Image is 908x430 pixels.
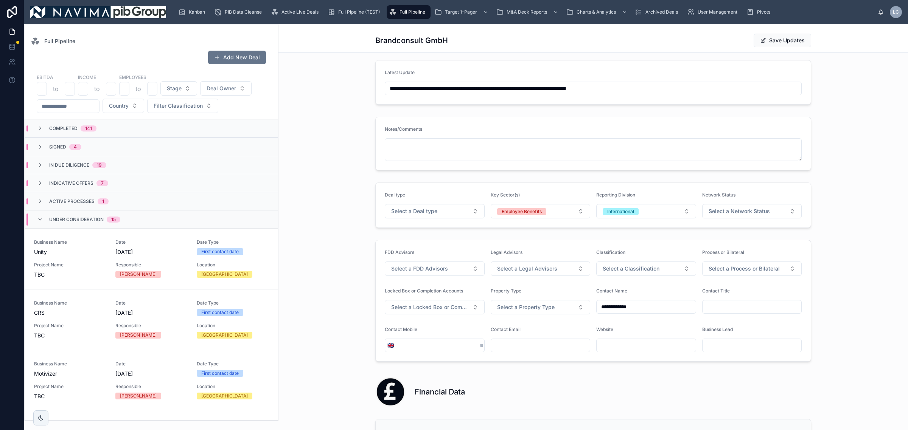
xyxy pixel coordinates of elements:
span: Kanban [189,9,205,15]
button: Select Button [491,261,591,276]
button: Select Button [702,204,802,218]
span: LC [893,9,899,15]
span: Date [115,361,188,367]
span: Select a FDD Advisors [391,265,448,272]
div: 15 [111,217,116,223]
span: Date Type [197,300,269,306]
span: Contact Mobile [385,326,417,332]
img: App logo [30,6,166,18]
a: Active Live Deals [269,5,324,19]
span: In Due Diligence [49,162,89,168]
span: Full Pipeline (TEST) [338,9,380,15]
span: [DATE] [115,370,188,377]
span: Deal Owner [207,85,236,92]
span: Reporting Division [596,192,635,198]
span: FDD Advisors [385,249,414,255]
button: Select Button [147,99,218,113]
button: Select Button [103,99,144,113]
span: Archived Deals [645,9,678,15]
a: Business NameUnityDate[DATE]Date TypeFirst contact dateProject NameTBCResponsible[PERSON_NAME]Loc... [25,228,278,289]
span: Select a Locked Box or Completion Accounts [391,303,469,311]
span: Website [596,326,613,332]
div: [GEOGRAPHIC_DATA] [201,271,248,278]
p: to [135,84,141,93]
span: Network Status [702,192,735,198]
a: Target 1-Pager [432,5,492,19]
a: Archived Deals [633,5,683,19]
a: User Management [685,5,743,19]
div: Employee Benefits [502,208,542,215]
button: Select Button [385,261,485,276]
span: Unity [34,248,106,256]
span: Active Live Deals [281,9,319,15]
div: [PERSON_NAME] [120,393,157,399]
span: Notes/Comments [385,126,422,132]
span: Process or Bilateral [702,249,744,255]
span: Select a Legal Advisors [497,265,557,272]
span: Completed [49,125,78,131]
div: 19 [97,162,102,168]
span: Locked Box or Completion Accounts [385,288,463,294]
a: Business NameCRSDate[DATE]Date TypeFirst contact dateProject NameTBCResponsible[PERSON_NAME]Locat... [25,289,278,350]
span: Location [197,262,269,268]
p: to [53,84,59,93]
span: [DATE] [115,248,188,256]
div: [PERSON_NAME] [120,332,157,339]
a: Full Pipeline (TEST) [325,5,385,19]
span: Charts & Analytics [577,9,616,15]
label: EBITDA [37,74,53,80]
span: Business Name [34,300,106,306]
span: Full Pipeline [44,37,75,45]
span: Key Sector(s) [491,192,520,198]
label: Income [78,74,96,80]
span: Signed [49,144,66,150]
span: M&A Deck Reports [507,9,547,15]
span: Select a Deal type [391,207,437,215]
span: Location [197,323,269,329]
span: Stage [167,85,182,92]
button: Save Updates [754,34,811,47]
span: CRS [34,309,106,317]
button: Select Button [702,261,802,276]
button: Add New Deal [208,51,266,64]
div: First contact date [201,309,239,316]
span: Business Name [34,361,106,367]
span: Filter Classification [154,102,203,110]
a: Full Pipeline [31,37,75,46]
span: Motivizer [34,370,106,377]
span: Country [109,102,129,110]
div: scrollable content [172,4,878,20]
span: Responsible [115,384,188,390]
span: PIB Data Cleanse [225,9,262,15]
div: [GEOGRAPHIC_DATA] [201,393,248,399]
div: First contact date [201,248,239,255]
span: Contact Email [491,326,521,332]
button: Select Button [596,261,696,276]
span: TBC [34,332,106,339]
span: Responsible [115,262,188,268]
button: Select Button [385,339,396,352]
span: Legal Advisors [491,249,522,255]
span: Contact Title [702,288,730,294]
div: 4 [74,144,77,150]
span: TBC [34,393,106,400]
a: PIB Data Cleanse [212,5,267,19]
span: Full Pipeline [400,9,425,15]
label: Employees [119,74,146,80]
span: Select a Classification [603,265,659,272]
button: Select Button [385,300,485,314]
a: Kanban [176,5,210,19]
span: TBC [34,271,106,278]
span: Business Name [34,239,106,245]
span: Project Name [34,384,106,390]
span: Classification [596,249,625,255]
span: Date [115,239,188,245]
span: Location [197,384,269,390]
a: M&A Deck Reports [494,5,562,19]
span: Select a Property Type [497,303,555,311]
span: Project Name [34,262,106,268]
a: Pivots [744,5,776,19]
div: International [607,208,634,215]
span: Latest Update [385,70,415,75]
div: 141 [85,125,92,131]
